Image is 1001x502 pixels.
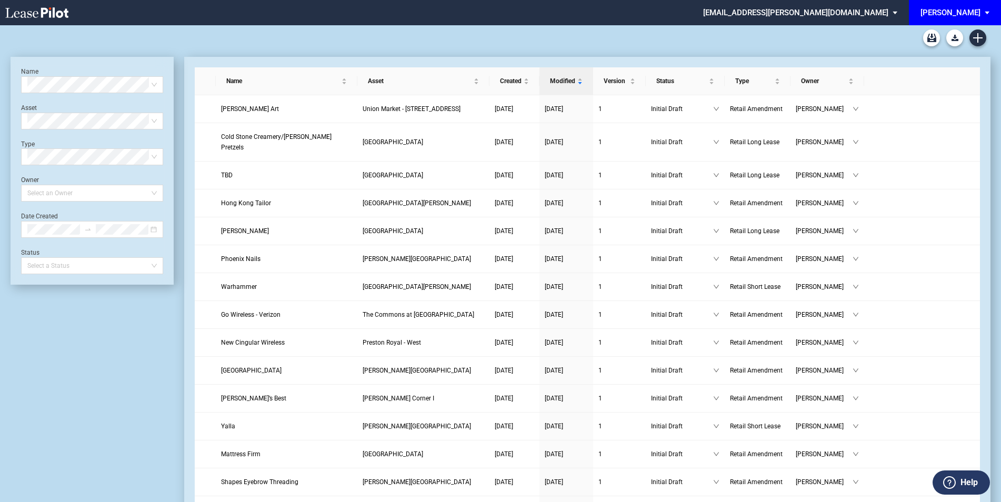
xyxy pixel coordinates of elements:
span: [DATE] [545,367,563,374]
span: Initial Draft [651,137,713,147]
span: down [853,451,859,457]
span: [PERSON_NAME] [796,282,853,292]
span: Yalla [221,423,235,430]
span: Initial Draft [651,449,713,459]
span: Freshfields Village [363,172,423,179]
span: 1 [598,367,602,374]
a: [DATE] [495,198,534,208]
span: Van Dorn Plaza [363,478,471,486]
span: [PERSON_NAME] [796,226,853,236]
a: Preston Royal - West [363,337,484,348]
a: Retail Short Lease [730,421,785,431]
span: down [853,312,859,318]
label: Status [21,249,39,256]
span: swap-right [84,226,92,233]
a: Retail Amendment [730,365,785,376]
th: Owner [790,67,864,95]
span: Retail Amendment [730,339,783,346]
span: down [713,339,719,346]
a: [DATE] [495,254,534,264]
a: Retail Short Lease [730,282,785,292]
a: [DATE] [545,309,588,320]
a: 1 [598,137,640,147]
span: down [853,139,859,145]
span: Owner [801,76,846,86]
span: down [853,284,859,290]
a: [DATE] [545,170,588,180]
span: Montgomery Village Crossing [363,367,471,374]
a: Retail Amendment [730,477,785,487]
span: down [713,367,719,374]
th: Version [593,67,646,95]
span: down [713,479,719,485]
span: Retail Amendment [730,199,783,207]
a: [DATE] [495,337,534,348]
span: [DATE] [495,478,513,486]
a: 1 [598,282,640,292]
a: [PERSON_NAME] Corner I [363,393,484,404]
span: Initial Draft [651,337,713,348]
a: 1 [598,226,640,236]
span: Hong Kong Tailor [221,199,271,207]
a: [DATE] [495,282,534,292]
span: [PERSON_NAME] [796,309,853,320]
div: [PERSON_NAME] [920,8,980,17]
span: Initial Draft [651,104,713,114]
span: Type [735,76,773,86]
a: Retail Long Lease [730,170,785,180]
span: Retail Amendment [730,395,783,402]
span: Preston Royal - West [363,339,421,346]
span: [DATE] [545,423,563,430]
span: [DATE] [545,255,563,263]
span: down [853,200,859,206]
span: Shapes Eyebrow Threading [221,478,298,486]
span: [DATE] [495,367,513,374]
span: 1 [598,227,602,235]
span: Maggie Michael Art [221,105,279,113]
span: [DATE] [495,172,513,179]
span: [PERSON_NAME] [796,393,853,404]
span: Initial Draft [651,226,713,236]
span: Union Market - 1271 5th Street NE [363,105,461,113]
span: down [713,200,719,206]
span: Phoenix Nails [221,255,261,263]
span: [PERSON_NAME] [796,170,853,180]
span: [DATE] [495,199,513,207]
a: Union Market - [STREET_ADDRESS] [363,104,484,114]
span: Initial Draft [651,365,713,376]
span: Initial Draft [651,282,713,292]
span: Freshfields Village [363,227,423,235]
th: Created [489,67,539,95]
span: 1 [598,283,602,290]
span: [DATE] [545,478,563,486]
span: Retail Long Lease [730,138,779,146]
a: Go Wireless - Verizon [221,309,352,320]
a: Mattress Firm [221,449,352,459]
button: Help [933,470,990,495]
span: Retail Amendment [730,450,783,458]
span: [PERSON_NAME] [796,137,853,147]
span: TBD [221,172,233,179]
a: [PERSON_NAME][GEOGRAPHIC_DATA] [363,421,484,431]
a: [PERSON_NAME][GEOGRAPHIC_DATA] [363,477,484,487]
a: Cold Stone Creamery/[PERSON_NAME] Pretzels [221,132,352,153]
a: Retail Amendment [730,393,785,404]
a: [DATE] [495,170,534,180]
a: [DATE] [495,393,534,404]
a: 1 [598,365,640,376]
span: down [713,256,719,262]
a: [DATE] [495,137,534,147]
span: to [84,226,92,233]
span: [DATE] [495,311,513,318]
span: [PERSON_NAME] [796,477,853,487]
a: [DATE] [495,421,534,431]
label: Type [21,140,35,148]
a: TBD [221,170,352,180]
span: [PERSON_NAME] [796,254,853,264]
span: Casa Linda Plaza [363,199,471,207]
span: down [713,228,719,234]
th: Name [216,67,357,95]
span: 1 [598,255,602,263]
span: [DATE] [495,255,513,263]
span: [PERSON_NAME] [796,449,853,459]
